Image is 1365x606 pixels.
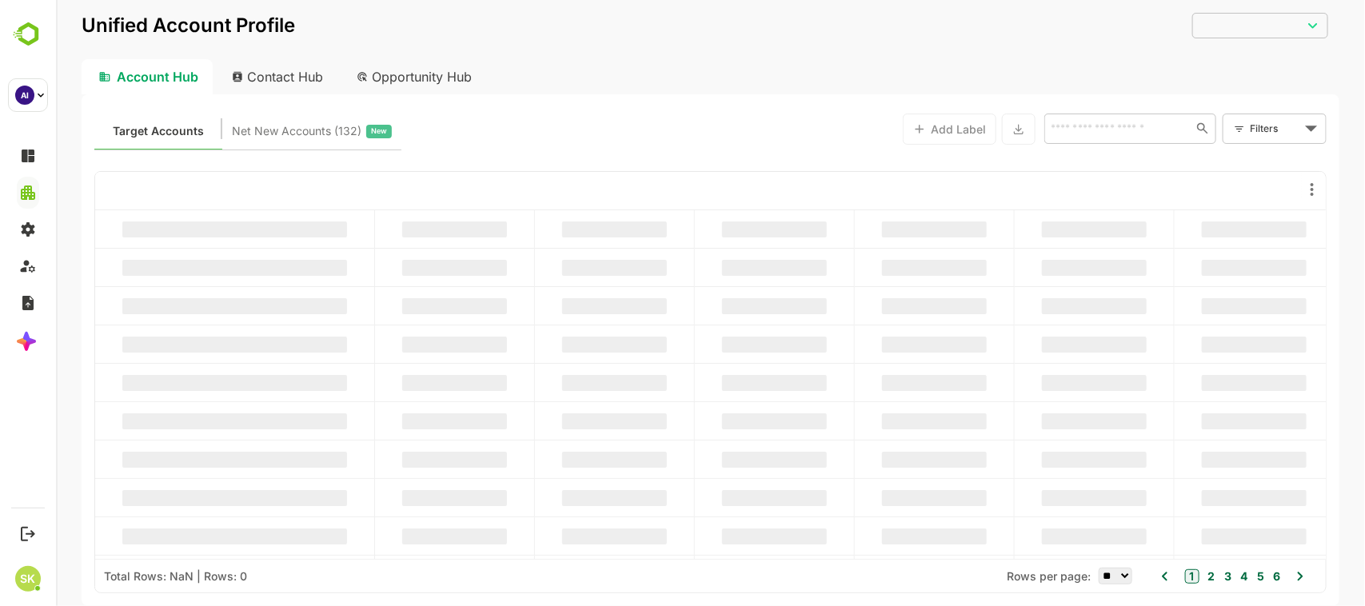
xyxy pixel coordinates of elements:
span: Rows per page: [951,569,1035,583]
div: Newly surfaced ICP-fit accounts from Intent, Website, LinkedIn, and other engagement signals. [176,121,336,142]
div: Contact Hub [163,59,281,94]
div: Total Rows: NaN | Rows: 0 [48,569,191,583]
div: ​ [1136,11,1272,39]
button: 4 [1181,568,1192,585]
button: 5 [1197,568,1208,585]
button: Logout [17,523,38,544]
button: Export the selected data as CSV [946,114,980,145]
button: 3 [1164,568,1175,585]
button: 2 [1148,568,1159,585]
span: New [315,121,331,142]
div: SK [15,566,41,592]
div: AI [15,86,34,105]
button: Add Label [847,114,940,145]
span: Known accounts you’ve identified to target - imported from CRM, Offline upload, or promoted from ... [57,121,148,142]
p: Unified Account Profile [26,16,239,35]
img: BambooboxLogoMark.f1c84d78b4c51b1a7b5f700c9845e183.svg [8,19,49,50]
div: Account Hub [26,59,157,94]
button: 6 [1213,568,1224,585]
button: 1 [1129,569,1143,584]
div: Opportunity Hub [288,59,430,94]
div: Filters [1194,120,1245,137]
span: Net New Accounts ( 132 ) [176,121,305,142]
div: Filters [1192,112,1271,146]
